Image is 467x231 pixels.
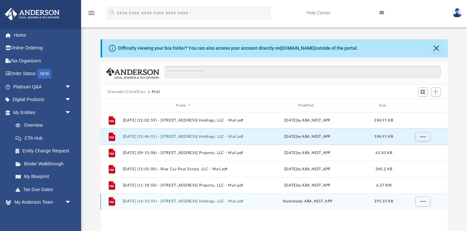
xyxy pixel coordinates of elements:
a: [DOMAIN_NAME] [280,45,315,51]
a: My Anderson Teamarrow_drop_down [5,196,78,209]
span: 65.83 KB [375,151,392,155]
a: My Blueprint [9,170,78,183]
button: Add [431,87,441,96]
a: Platinum Q&Aarrow_drop_down [5,80,81,93]
div: [DATE] by ABA_NEST_APP [247,134,368,140]
button: Viewable-ClientDocs [107,89,146,95]
div: by ABA_NEST_APP [247,199,368,204]
div: id [400,103,445,109]
a: My Anderson Team [9,209,75,222]
i: menu [88,9,95,17]
button: [DATE] (09:15:08) - [STREET_ADDRESS] Property, LLC - Mail.pdf [123,151,244,155]
button: Close [432,44,441,53]
button: [DATE] (15:01:00) - Blue Cay Real Estate, LLC - Mail.pdf [123,167,244,171]
div: [DATE] by ABA_NEST_APP [247,183,368,188]
div: [DATE] by ABA_NEST_APP [247,118,368,123]
a: Tax Due Dates [9,183,81,196]
button: Switch to Grid View [418,87,428,96]
a: My Entitiesarrow_drop_down [5,106,81,119]
span: arrow_drop_down [65,196,78,209]
button: [DATE] (15:46:51) - [STREET_ADDRESS] Holdings, LLC - Mail.pdf [123,135,244,139]
a: Home [5,29,81,42]
button: [DATE] (16:15:59) - [STREET_ADDRESS] Holdings, LLC - Mail.pdf [123,199,244,204]
span: arrow_drop_down [65,80,78,94]
span: 340.2 KB [375,167,392,171]
a: Entity Change Request [9,145,81,158]
div: Difficulty viewing your box folder? You can also access your account directly on outside of the p... [118,45,358,52]
button: [DATE] (12:02:59) - [STREET_ADDRESS] Holdings, LLC - Mail.pdf [123,118,244,122]
a: CTA Hub [9,132,81,145]
div: [DATE] by ABA_NEST_APP [247,150,368,156]
a: Overview [9,119,81,132]
img: User Pic [452,8,462,18]
a: Online Ordering [5,42,81,55]
a: menu [88,12,95,17]
span: 104.95 KB [374,135,393,138]
span: 284.91 KB [374,119,393,122]
i: search [108,9,115,16]
div: Name [122,103,244,109]
div: NEW [37,69,52,79]
span: arrow_drop_down [65,93,78,107]
span: yesterday [282,199,299,203]
div: id [103,103,119,109]
button: More options [415,197,430,206]
input: Search files and folders [165,66,440,78]
img: Anderson Advisors Platinum Portal [3,8,62,20]
span: 295.35 KB [374,199,393,203]
a: Order StatusNEW [5,67,81,81]
span: 6.27 MB [376,184,391,187]
button: Mail [152,89,160,95]
a: Binder Walkthrough [9,157,81,170]
button: More options [415,132,430,142]
button: [DATE] (11:18:50) - [STREET_ADDRESS] Property, LLC - Mail.pdf [123,183,244,187]
a: Tax Organizers [5,54,81,67]
div: Size [371,103,397,109]
div: Modified [246,103,368,109]
span: arrow_drop_down [65,106,78,119]
a: Digital Productsarrow_drop_down [5,93,81,106]
div: [DATE] by ABA_NEST_APP [247,166,368,172]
